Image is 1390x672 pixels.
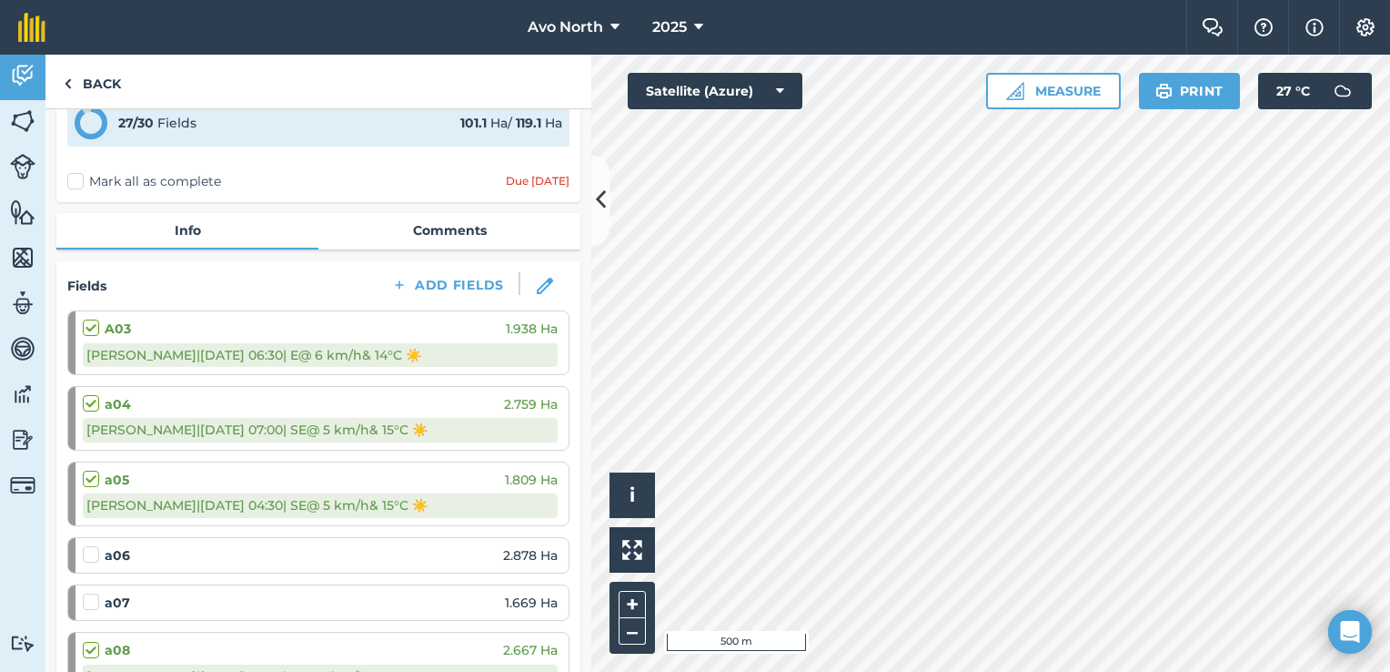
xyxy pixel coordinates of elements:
button: i [609,473,655,518]
img: svg+xml;base64,PD94bWwgdmVyc2lvbj0iMS4wIiBlbmNvZGluZz0idXRmLTgiPz4KPCEtLSBHZW5lcmF0b3I6IEFkb2JlIE... [10,335,35,362]
strong: a04 [105,394,131,414]
button: 27 °C [1258,73,1372,109]
img: svg+xml;base64,PD94bWwgdmVyc2lvbj0iMS4wIiBlbmNvZGluZz0idXRmLTgiPz4KPCEtLSBHZW5lcmF0b3I6IEFkb2JlIE... [10,426,35,453]
img: Two speech bubbles overlapping with the left bubble in the forefront [1202,18,1224,36]
img: svg+xml;base64,PHN2ZyB4bWxucz0iaHR0cDovL3d3dy53My5vcmcvMjAwMC9zdmciIHdpZHRoPSI5IiBoZWlnaHQ9IjI0Ii... [64,73,72,95]
img: A cog icon [1355,18,1376,36]
img: svg+xml;base64,PHN2ZyB4bWxucz0iaHR0cDovL3d3dy53My5vcmcvMjAwMC9zdmciIHdpZHRoPSIxOSIgaGVpZ2h0PSIyNC... [1155,80,1173,102]
strong: a07 [105,593,130,613]
span: 2.667 Ha [503,640,558,660]
img: Four arrows, one pointing top left, one top right, one bottom right and the last bottom left [622,540,642,560]
img: svg+xml;base64,PD94bWwgdmVyc2lvbj0iMS4wIiBlbmNvZGluZz0idXRmLTgiPz4KPCEtLSBHZW5lcmF0b3I6IEFkb2JlIE... [10,154,35,179]
img: Ruler icon [1006,82,1024,100]
img: fieldmargin Logo [18,13,45,42]
button: Add Fields [377,272,519,298]
a: Comments [318,213,580,248]
strong: 101.1 [460,115,487,131]
span: i [630,484,635,506]
span: 1.809 Ha [505,470,558,490]
strong: a05 [105,470,129,490]
div: Open Intercom Messenger [1328,610,1372,654]
span: Avo North [528,16,603,38]
div: [PERSON_NAME] | [DATE] 06:30 | E @ 6 km/h & 14 ° C ☀️ [83,343,558,367]
div: [PERSON_NAME] | [DATE] 07:00 | SE @ 5 km/h & 15 ° C ☀️ [83,418,558,442]
label: Mark all as complete [67,172,221,191]
h4: Fields [67,276,106,296]
a: Info [56,213,318,248]
div: Fields [118,113,196,133]
img: svg+xml;base64,PHN2ZyB4bWxucz0iaHR0cDovL3d3dy53My5vcmcvMjAwMC9zdmciIHdpZHRoPSIxNyIgaGVpZ2h0PSIxNy... [1305,16,1324,38]
a: Back [45,55,139,108]
img: svg+xml;base64,PHN2ZyB4bWxucz0iaHR0cDovL3d3dy53My5vcmcvMjAwMC9zdmciIHdpZHRoPSI1NiIgaGVpZ2h0PSI2MC... [10,244,35,271]
img: svg+xml;base64,PHN2ZyB4bWxucz0iaHR0cDovL3d3dy53My5vcmcvMjAwMC9zdmciIHdpZHRoPSI1NiIgaGVpZ2h0PSI2MC... [10,107,35,135]
img: svg+xml;base64,PD94bWwgdmVyc2lvbj0iMS4wIiBlbmNvZGluZz0idXRmLTgiPz4KPCEtLSBHZW5lcmF0b3I6IEFkb2JlIE... [1325,73,1361,109]
button: – [619,618,646,645]
span: 2.878 Ha [503,545,558,565]
span: 1.938 Ha [506,319,558,339]
img: svg+xml;base64,PD94bWwgdmVyc2lvbj0iMS4wIiBlbmNvZGluZz0idXRmLTgiPz4KPCEtLSBHZW5lcmF0b3I6IEFkb2JlIE... [10,635,35,652]
span: 2025 [652,16,687,38]
strong: A03 [105,319,131,339]
button: Measure [986,73,1121,109]
img: svg+xml;base64,PHN2ZyB3aWR0aD0iMTgiIGhlaWdodD0iMTgiIHZpZXdCb3g9IjAgMCAxOCAxOCIgZmlsbD0ibm9uZSIgeG... [537,278,553,294]
strong: 119.1 [516,115,541,131]
img: A question mark icon [1253,18,1274,36]
button: + [619,591,646,618]
span: 1.669 Ha [505,593,558,613]
strong: a06 [105,545,130,565]
strong: a08 [105,640,130,660]
span: 2.759 Ha [504,394,558,414]
div: [PERSON_NAME] | [DATE] 04:30 | SE @ 5 km/h & 15 ° C ☀️ [83,494,558,517]
div: Due [DATE] [506,174,569,188]
button: Satellite (Azure) [628,73,802,109]
strong: 27 / 30 [118,115,154,131]
img: svg+xml;base64,PD94bWwgdmVyc2lvbj0iMS4wIiBlbmNvZGluZz0idXRmLTgiPz4KPCEtLSBHZW5lcmF0b3I6IEFkb2JlIE... [10,62,35,89]
div: Ha / Ha [460,113,562,133]
img: svg+xml;base64,PD94bWwgdmVyc2lvbj0iMS4wIiBlbmNvZGluZz0idXRmLTgiPz4KPCEtLSBHZW5lcmF0b3I6IEFkb2JlIE... [10,290,35,317]
img: svg+xml;base64,PHN2ZyB4bWxucz0iaHR0cDovL3d3dy53My5vcmcvMjAwMC9zdmciIHdpZHRoPSI1NiIgaGVpZ2h0PSI2MC... [10,199,35,226]
img: svg+xml;base64,PD94bWwgdmVyc2lvbj0iMS4wIiBlbmNvZGluZz0idXRmLTgiPz4KPCEtLSBHZW5lcmF0b3I6IEFkb2JlIE... [10,473,35,498]
span: 27 ° C [1276,73,1310,109]
button: Print [1139,73,1241,109]
img: svg+xml;base64,PD94bWwgdmVyc2lvbj0iMS4wIiBlbmNvZGluZz0idXRmLTgiPz4KPCEtLSBHZW5lcmF0b3I6IEFkb2JlIE... [10,381,35,408]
